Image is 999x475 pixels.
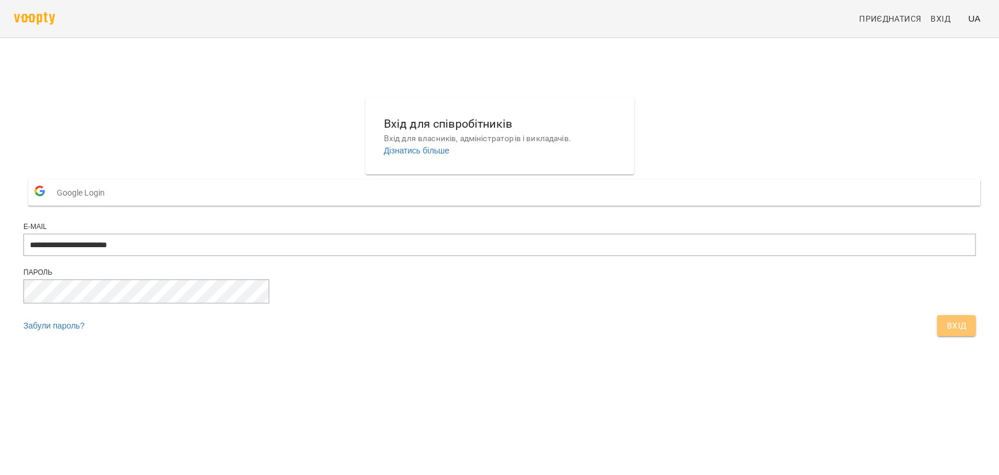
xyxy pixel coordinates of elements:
a: Вхід [926,8,963,29]
span: Вхід [931,12,950,26]
a: Дізнатись більше [384,146,449,155]
button: Вхід для співробітниківВхід для власників, адміністраторів і викладачів.Дізнатись більше [375,105,625,166]
div: E-mail [23,222,976,232]
span: Google Login [57,181,111,204]
div: Пароль [23,268,976,278]
span: Вхід [946,319,966,333]
span: Приєднатися [859,12,921,26]
button: Вхід [937,315,976,336]
img: voopty.png [14,12,55,25]
a: Приєднатися [854,8,926,29]
button: Google Login [28,179,980,206]
a: Забули пароль? [23,321,84,330]
span: UA [968,12,980,25]
p: Вхід для власників, адміністраторів і викладачів. [384,133,616,145]
h6: Вхід для співробітників [384,115,616,133]
button: UA [963,8,985,29]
